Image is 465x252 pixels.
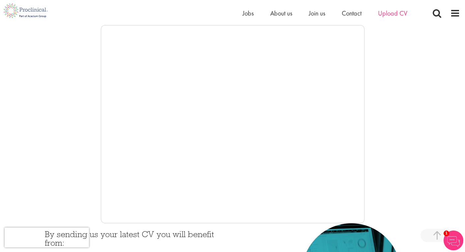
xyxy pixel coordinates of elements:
[444,231,449,236] span: 1
[309,9,325,18] a: Join us
[243,9,254,18] a: Jobs
[342,9,362,18] a: Contact
[378,9,407,18] a: Upload CV
[5,228,89,247] iframe: reCAPTCHA
[270,9,292,18] a: About us
[444,231,463,250] img: Chatbot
